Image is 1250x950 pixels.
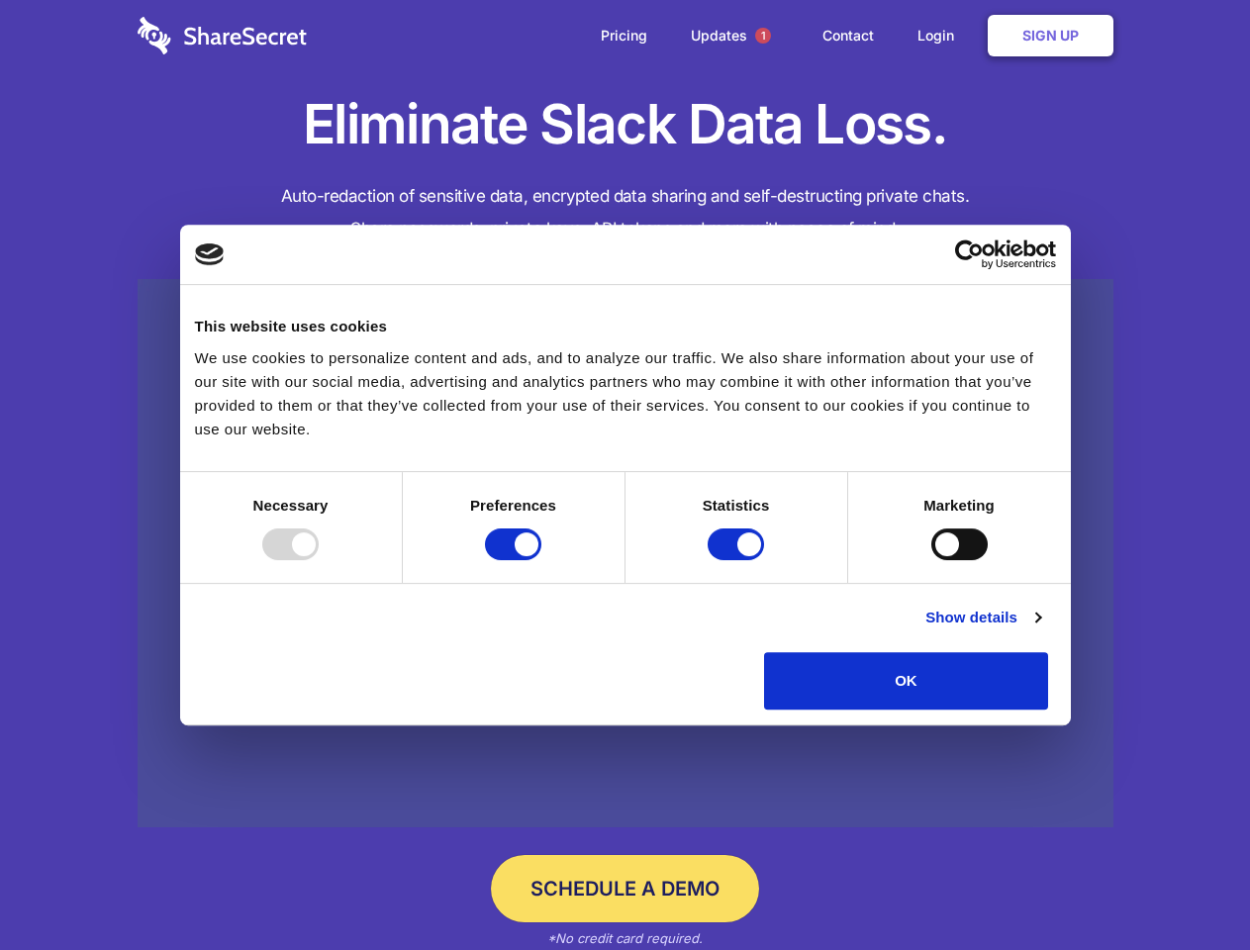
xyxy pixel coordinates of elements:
img: logo-wordmark-white-trans-d4663122ce5f474addd5e946df7df03e33cb6a1c49d2221995e7729f52c070b2.svg [138,17,307,54]
button: OK [764,652,1048,710]
strong: Preferences [470,497,556,514]
h4: Auto-redaction of sensitive data, encrypted data sharing and self-destructing private chats. Shar... [138,180,1113,245]
a: Login [898,5,984,66]
h1: Eliminate Slack Data Loss. [138,89,1113,160]
a: Wistia video thumbnail [138,279,1113,828]
div: We use cookies to personalize content and ads, and to analyze our traffic. We also share informat... [195,346,1056,441]
strong: Necessary [253,497,329,514]
img: logo [195,243,225,265]
a: Pricing [581,5,667,66]
a: Sign Up [988,15,1113,56]
strong: Marketing [923,497,995,514]
a: Contact [803,5,894,66]
a: Schedule a Demo [491,855,759,922]
a: Show details [925,606,1040,629]
div: This website uses cookies [195,315,1056,338]
em: *No credit card required. [547,930,703,946]
span: 1 [755,28,771,44]
a: Usercentrics Cookiebot - opens in a new window [883,239,1056,269]
strong: Statistics [703,497,770,514]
